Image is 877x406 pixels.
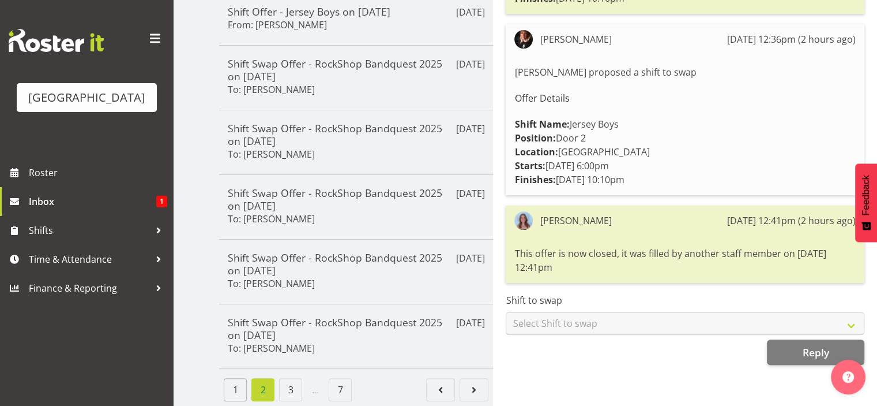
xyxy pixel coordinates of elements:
h5: Shift Swap Offer - RockShop Bandquest 2025 on [DATE] [228,316,484,341]
a: Page 3. [279,378,302,401]
a: Page 1. [224,378,247,401]
strong: Position: [514,132,555,144]
h5: Shift Swap Offer - RockShop Bandquest 2025 on [DATE] [228,57,484,83]
h6: To: [PERSON_NAME] [228,213,315,225]
h5: Shift Swap Offer - RockShop Bandquest 2025 on [DATE] [228,187,484,212]
div: [DATE] 12:41pm (2 hours ago) [727,214,856,228]
img: help-xxl-2.png [842,371,854,383]
img: michelle-englehardt77a61dd232cbae36c93d4705c8cf7ee3.png [514,30,533,49]
img: Rosterit website logo [9,29,104,52]
p: [DATE] [456,5,484,19]
p: [DATE] [456,251,484,265]
strong: Location: [514,146,558,158]
h5: Shift Swap Offer - RockShop Bandquest 2025 on [DATE] [228,122,484,147]
button: Reply [767,340,864,365]
h6: To: [PERSON_NAME] [228,278,315,289]
span: Time & Attendance [29,251,150,268]
strong: Starts: [514,159,545,172]
div: [GEOGRAPHIC_DATA] [28,89,145,106]
div: [PERSON_NAME] proposed a shift to swap Jersey Boys Door 2 [GEOGRAPHIC_DATA] [DATE] 6:00pm [DATE] ... [514,62,856,189]
h6: To: [PERSON_NAME] [228,84,315,95]
h6: Offer Details [514,93,856,103]
h5: Shift Offer - Jersey Boys on [DATE] [228,5,484,18]
h6: From: [PERSON_NAME] [228,19,327,31]
strong: Shift Name: [514,118,569,131]
span: Inbox [29,193,156,210]
h6: To: [PERSON_NAME] [228,148,315,160]
div: [DATE] 12:36pm (2 hours ago) [727,32,856,46]
div: This offer is now closed, it was filled by another staff member on [DATE] 12:41pm [514,244,856,277]
button: Feedback - Show survey [855,163,877,242]
a: Page 1. [426,378,455,401]
span: Feedback [861,175,871,215]
span: Finance & Reporting [29,280,150,297]
h6: To: [PERSON_NAME] [228,342,315,354]
div: [PERSON_NAME] [540,214,611,228]
a: Page 3. [460,378,488,401]
img: sumner-raos392e284751624405832f3cd805d96d8a.png [514,211,533,230]
span: Shifts [29,222,150,239]
span: Reply [802,345,829,359]
a: Page 7. [329,378,352,401]
p: [DATE] [456,187,484,200]
p: [DATE] [456,122,484,136]
p: [DATE] [456,57,484,71]
p: [DATE] [456,316,484,330]
label: Shift to swap [506,293,864,307]
h5: Shift Swap Offer - RockShop Bandquest 2025 on [DATE] [228,251,484,277]
span: 1 [156,196,167,207]
div: [PERSON_NAME] [540,32,611,46]
span: Roster [29,164,167,181]
strong: Finishes: [514,173,555,186]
